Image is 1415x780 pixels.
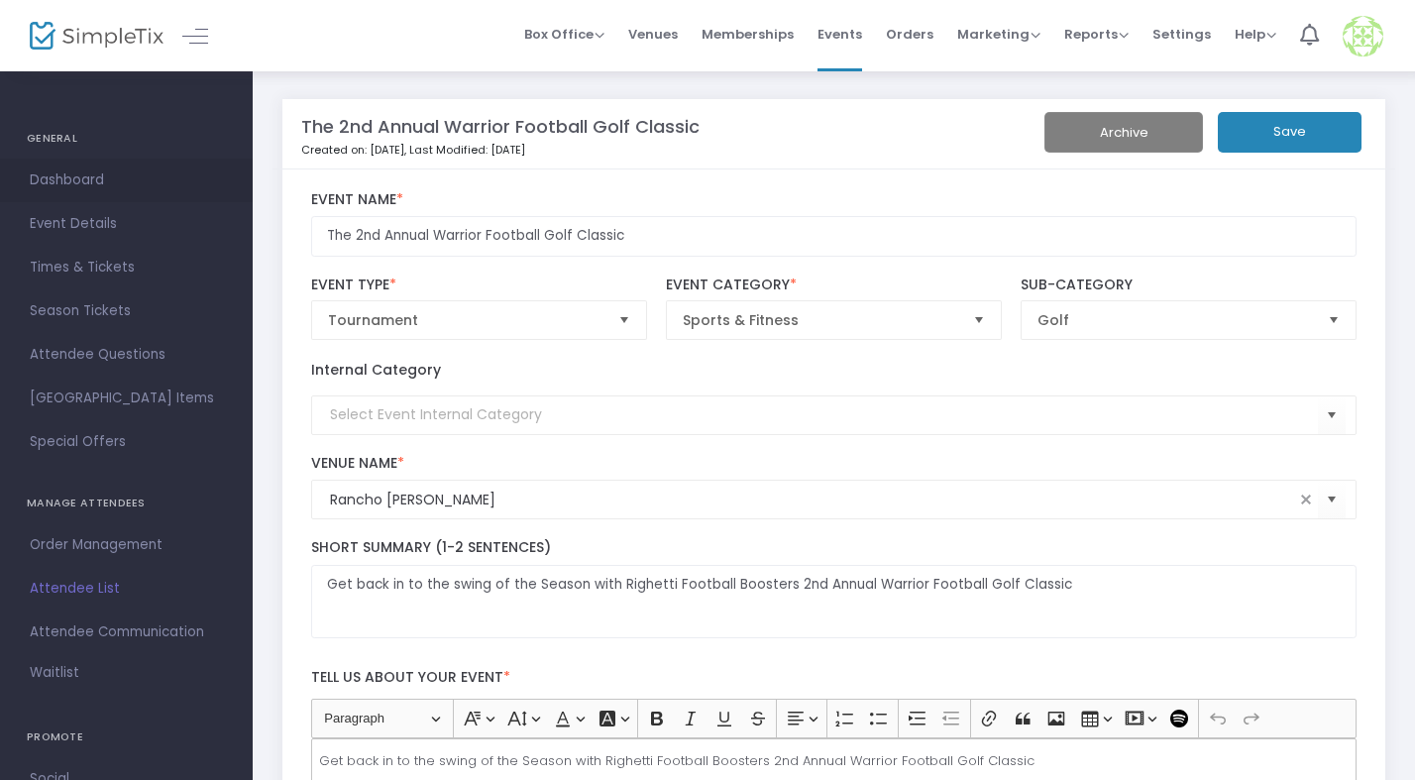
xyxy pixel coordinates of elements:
[1294,488,1318,511] span: clear
[311,360,441,381] label: Internal Category
[702,9,794,59] span: Memberships
[311,216,1358,257] input: Enter Event Name
[315,704,449,734] button: Paragraph
[1037,310,1312,330] span: Golf
[311,277,647,294] label: Event Type
[30,576,223,602] span: Attendee List
[1318,480,1346,520] button: Select
[886,9,933,59] span: Orders
[1320,301,1348,339] button: Select
[301,658,1366,699] label: Tell us about your event
[30,532,223,558] span: Order Management
[1152,9,1211,59] span: Settings
[957,25,1040,44] span: Marketing
[27,119,226,159] h4: GENERAL
[328,310,602,330] span: Tournament
[324,707,427,730] span: Paragraph
[311,455,1358,473] label: Venue Name
[301,142,1012,159] p: Created on: [DATE]
[30,386,223,411] span: [GEOGRAPHIC_DATA] Items
[524,25,604,44] span: Box Office
[319,751,1348,771] p: Get back in to the swing of the Season with Righetti Football Boosters 2nd Annual Warrior Footbal...
[30,342,223,368] span: Attendee Questions
[1064,25,1129,44] span: Reports
[311,699,1358,738] div: Editor toolbar
[1318,394,1346,435] button: Select
[610,301,638,339] button: Select
[30,663,79,683] span: Waitlist
[404,142,525,158] span: , Last Modified: [DATE]
[1235,25,1276,44] span: Help
[27,484,226,523] h4: MANAGE ATTENDEES
[965,301,993,339] button: Select
[1218,112,1361,153] button: Save
[27,718,226,757] h4: PROMOTE
[330,404,1319,425] input: Select Event Internal Category
[30,429,223,455] span: Special Offers
[30,167,223,193] span: Dashboard
[1044,112,1203,153] button: Archive
[30,619,223,645] span: Attendee Communication
[311,191,1358,209] label: Event Name
[301,113,700,140] m-panel-title: The 2nd Annual Warrior Football Golf Classic
[330,490,1295,510] input: Select Venue
[30,211,223,237] span: Event Details
[683,310,957,330] span: Sports & Fitness
[1021,277,1357,294] label: Sub-Category
[628,9,678,59] span: Venues
[817,9,862,59] span: Events
[311,537,551,557] span: Short Summary (1-2 Sentences)
[30,298,223,324] span: Season Tickets
[30,255,223,280] span: Times & Tickets
[666,277,1002,294] label: Event Category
